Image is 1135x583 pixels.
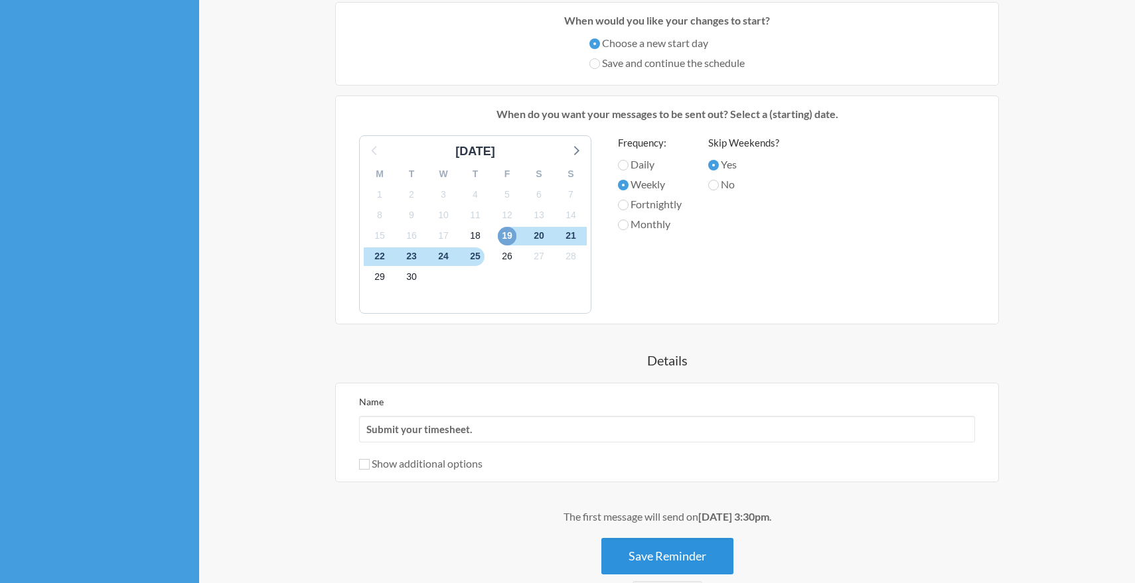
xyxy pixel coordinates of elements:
[466,227,485,245] span: Saturday 18 October 2025
[498,206,516,224] span: Sunday 12 October 2025
[396,164,427,184] div: T
[434,247,453,266] span: Friday 24 October 2025
[562,185,580,204] span: Tuesday 7 October 2025
[618,216,682,232] label: Monthly
[555,164,587,184] div: S
[491,164,523,184] div: F
[708,176,779,192] label: No
[530,227,548,245] span: Monday 20 October 2025
[402,206,421,224] span: Thursday 9 October 2025
[427,164,459,184] div: W
[562,227,580,245] span: Tuesday 21 October 2025
[601,538,733,574] button: Save Reminder
[523,164,555,184] div: S
[466,185,485,204] span: Saturday 4 October 2025
[618,200,629,210] input: Fortnightly
[498,247,516,266] span: Sunday 26 October 2025
[359,459,370,470] input: Show additional options
[346,106,988,122] p: When do you want your messages to be sent out? Select a (starting) date.
[434,185,453,204] span: Friday 3 October 2025
[434,227,453,245] span: Friday 17 October 2025
[498,185,516,204] span: Sunday 5 October 2025
[589,38,600,49] input: Choose a new start day
[269,351,1065,369] h4: Details
[370,227,389,245] span: Wednesday 15 October 2025
[708,180,719,190] input: No
[402,247,421,266] span: Thursday 23 October 2025
[708,157,779,172] label: Yes
[618,220,629,230] input: Monthly
[708,160,719,170] input: Yes
[708,135,779,151] label: Skip Weekends?
[370,247,389,266] span: Wednesday 22 October 2025
[498,227,516,245] span: Sunday 19 October 2025
[346,13,988,29] p: When would you like your changes to start?
[359,396,384,407] label: Name
[618,160,629,170] input: Daily
[434,206,453,224] span: Friday 10 October 2025
[269,509,1065,525] div: The first message will send on .
[618,196,682,212] label: Fortnightly
[402,268,421,287] span: Thursday 30 October 2025
[359,416,975,442] input: We suggest a 2 to 4 word name
[618,176,682,192] label: Weekly
[370,268,389,287] span: Wednesday 29 October 2025
[530,206,548,224] span: Monday 13 October 2025
[562,247,580,266] span: Tuesday 28 October 2025
[618,180,629,190] input: Weekly
[589,55,745,71] label: Save and continue the schedule
[530,185,548,204] span: Monday 6 October 2025
[698,510,769,523] strong: [DATE] 3:30pm
[370,185,389,204] span: Wednesday 1 October 2025
[402,185,421,204] span: Thursday 2 October 2025
[450,143,500,161] div: [DATE]
[618,135,682,151] label: Frequency:
[370,206,389,224] span: Wednesday 8 October 2025
[466,206,485,224] span: Saturday 11 October 2025
[402,227,421,245] span: Thursday 16 October 2025
[618,157,682,172] label: Daily
[589,35,745,51] label: Choose a new start day
[589,58,600,69] input: Save and continue the schedule
[466,247,485,266] span: Saturday 25 October 2025
[364,164,396,184] div: M
[459,164,491,184] div: T
[530,247,548,266] span: Monday 27 October 2025
[562,206,580,224] span: Tuesday 14 October 2025
[359,457,483,470] label: Show additional options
